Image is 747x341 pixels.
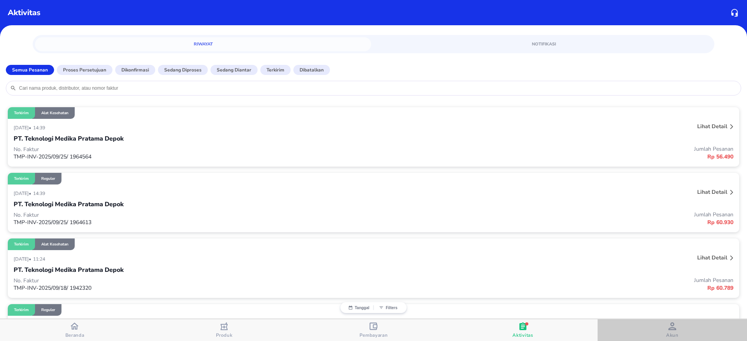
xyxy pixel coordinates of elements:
p: Dikonfirmasi [121,66,149,73]
p: [DATE] • [14,190,33,197]
div: simple tabs [33,35,714,51]
button: Tanggal [344,305,373,310]
button: Pembayaran [299,319,448,341]
p: Alat Kesehatan [41,110,68,116]
p: Terkirim [14,242,29,247]
button: Produk [149,319,299,341]
p: TMP-INV-2025/09/25/ 1964613 [14,219,373,226]
p: Sedang diantar [217,66,251,73]
p: Terkirim [14,176,29,181]
span: Produk [216,332,233,338]
a: Notifikasi [376,37,712,51]
p: Rp 56.490 [373,153,733,161]
p: 14:39 [33,125,47,131]
button: Filters [373,305,403,310]
p: 14:39 [33,190,47,197]
p: Jumlah Pesanan [373,211,733,218]
button: Sedang diproses [158,65,208,75]
p: Alat Kesehatan [41,242,68,247]
button: Aktivitas [448,319,598,341]
p: Reguler [41,176,55,181]
button: Dibatalkan [293,65,330,75]
p: No. Faktur [14,146,373,153]
input: Cari nama produk, distributor, atau nomor faktur [18,85,737,91]
p: Terkirim [14,110,29,116]
span: Riwayat [40,40,366,48]
button: Semua Pesanan [6,65,54,75]
p: Lihat detail [697,123,727,130]
p: TMP-INV-2025/09/18/ 1942320 [14,284,373,292]
p: Terkirim [267,66,284,73]
p: Lihat detail [697,254,727,261]
button: Dikonfirmasi [115,65,155,75]
span: Notifikasi [381,40,707,48]
button: Proses Persetujuan [57,65,112,75]
p: Dibatalkan [300,66,324,73]
a: Riwayat [35,37,371,51]
p: Jumlah Pesanan [373,277,733,284]
p: 11:24 [33,256,47,262]
p: PT. Teknologi Medika Pratama Depok [14,265,124,275]
button: Sedang diantar [210,65,258,75]
p: Semua Pesanan [12,66,48,73]
p: TMP-INV-2025/09/25/ 1964564 [14,153,373,160]
p: No. Faktur [14,211,373,219]
p: Proses Persetujuan [63,66,106,73]
p: PT. Teknologi Medika Pratama Depok [14,134,124,143]
span: Aktivitas [512,332,533,338]
span: Beranda [65,332,84,338]
span: Akun [666,332,679,338]
p: Lihat detail [697,188,727,196]
p: Rp 60.930 [373,218,733,226]
p: Aktivitas [8,7,40,19]
p: [DATE] • [14,256,33,262]
p: Rp 60.789 [373,284,733,292]
p: Jumlah Pesanan [373,145,733,153]
p: PT. Teknologi Medika Pratama Depok [14,200,124,209]
span: Pembayaran [359,332,388,338]
p: No. Faktur [14,277,373,284]
button: Akun [598,319,747,341]
p: Sedang diproses [164,66,202,73]
button: Terkirim [260,65,291,75]
p: [DATE] • [14,125,33,131]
